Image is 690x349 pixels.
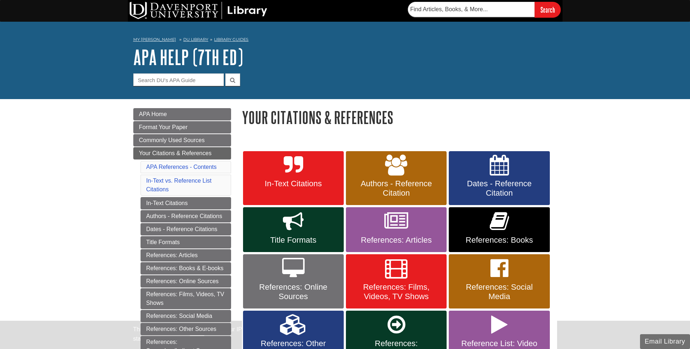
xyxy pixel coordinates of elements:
[146,164,217,170] a: APA References - Contents
[133,46,243,68] a: APA Help (7th Ed)
[346,207,447,252] a: References: Articles
[141,197,231,209] a: In-Text Citations
[346,151,447,205] a: Authors - Reference Citation
[141,310,231,322] a: References: Social Media
[454,235,544,245] span: References: Books
[243,207,344,252] a: Title Formats
[243,151,344,205] a: In-Text Citations
[139,124,188,130] span: Format Your Paper
[139,137,205,143] span: Commonly Used Sources
[449,151,549,205] a: Dates - Reference Citation
[139,111,167,117] span: APA Home
[141,288,231,309] a: References: Films, Videos, TV Shows
[183,37,208,42] a: DU Library
[640,334,690,349] button: Email Library
[141,275,231,288] a: References: Online Sources
[133,35,557,46] nav: breadcrumb
[346,254,447,308] a: References: Films, Videos, TV Shows
[351,235,441,245] span: References: Articles
[454,282,544,301] span: References: Social Media
[248,282,338,301] span: References: Online Sources
[133,147,231,159] a: Your Citations & References
[146,178,212,192] a: In-Text vs. Reference List Citations
[130,2,267,19] img: DU Library
[141,323,231,335] a: References: Other Sources
[242,108,557,127] h1: Your Citations & References
[408,2,561,17] form: Searches DU Library's articles, books, and more
[139,150,212,156] span: Your Citations & References
[449,207,549,252] a: References: Books
[133,73,224,86] input: Search DU's APA Guide
[454,179,544,198] span: Dates - Reference Citation
[141,262,231,274] a: References: Books & E-books
[535,2,561,17] input: Search
[141,249,231,261] a: References: Articles
[214,37,248,42] a: Library Guides
[133,37,176,43] a: My [PERSON_NAME]
[248,179,338,188] span: In-Text Citations
[133,134,231,146] a: Commonly Used Sources
[248,235,338,245] span: Title Formats
[408,2,535,17] input: Find Articles, Books, & More...
[243,254,344,308] a: References: Online Sources
[133,121,231,133] a: Format Your Paper
[141,210,231,222] a: Authors - Reference Citations
[449,254,549,308] a: References: Social Media
[141,223,231,235] a: Dates - Reference Citations
[141,236,231,248] a: Title Formats
[133,108,231,120] a: APA Home
[351,282,441,301] span: References: Films, Videos, TV Shows
[351,179,441,198] span: Authors - Reference Citation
